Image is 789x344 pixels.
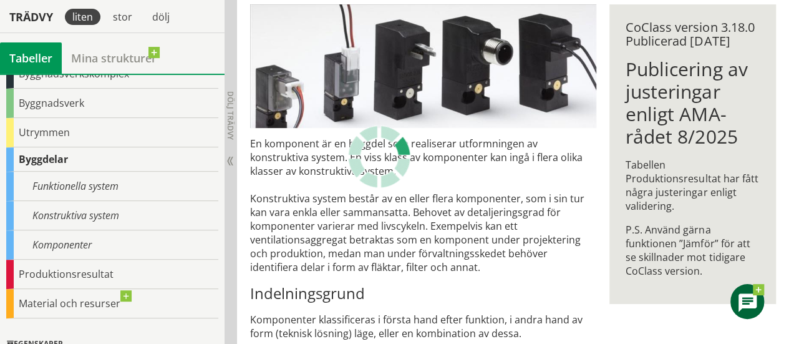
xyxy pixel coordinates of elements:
[250,284,597,303] h3: Indelningsgrund
[626,21,760,48] div: CoClass version 3.18.0 Publicerad [DATE]
[2,10,60,24] div: Trädvy
[626,158,760,213] p: Tabellen Produktionsresultat har fått några justeringar enligt validering.
[6,89,218,118] div: Byggnadsverk
[6,172,218,201] div: Funktionella system
[65,9,100,25] div: liten
[6,201,218,230] div: Konstruktiva system
[626,223,760,278] p: P.S. Använd gärna funktionen ”Jämför” för att se skillnader mot tidigare CoClass version.
[626,58,760,148] h1: Publicering av justeringar enligt AMA-rådet 8/2025
[6,260,218,289] div: Produktionsresultat
[62,42,166,74] a: Mina strukturer
[6,230,218,260] div: Komponenter
[6,118,218,147] div: Utrymmen
[105,9,140,25] div: stor
[6,147,218,172] div: Byggdelar
[348,125,410,188] img: Laddar
[250,4,597,128] img: pilotventiler.jpg
[6,289,218,318] div: Material och resurser
[145,9,177,25] div: dölj
[225,91,236,140] span: Dölj trädvy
